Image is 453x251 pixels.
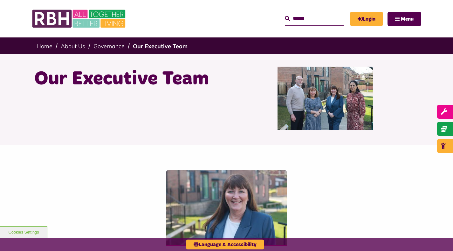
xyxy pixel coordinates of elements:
[93,43,125,50] a: Governance
[61,43,85,50] a: About Us
[34,67,222,91] h1: Our Executive Team
[166,170,286,245] img: Amanda Newton
[133,43,188,50] a: Our Executive Team
[37,43,52,50] a: Home
[424,222,453,251] iframe: Netcall Web Assistant for live chat
[401,17,414,22] span: Menu
[186,240,264,249] button: Language & Accessibility
[32,6,127,31] img: RBH
[278,67,373,130] img: RBH Executive Team
[350,12,383,26] a: MyRBH
[388,12,421,26] button: Navigation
